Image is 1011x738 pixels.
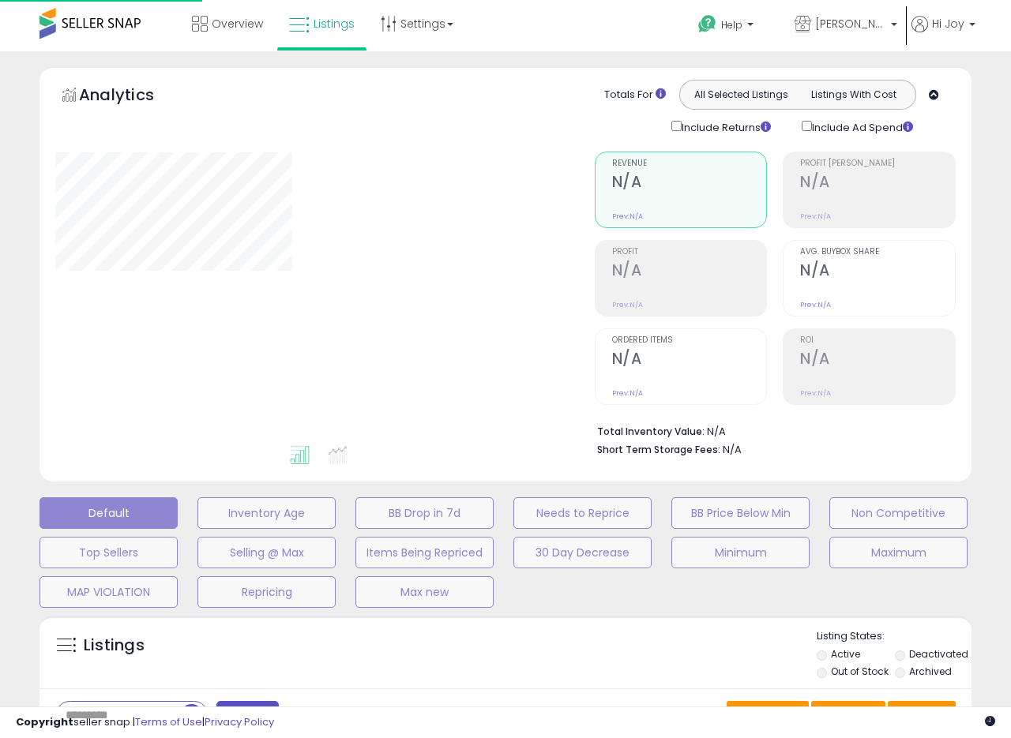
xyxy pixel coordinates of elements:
span: Overview [212,16,263,32]
div: seller snap | | [16,715,274,730]
small: Prev: N/A [800,300,831,309]
span: Revenue [612,159,767,168]
b: Short Term Storage Fees: [597,443,720,456]
b: Total Inventory Value: [597,425,705,438]
div: Include Ad Spend [790,118,938,136]
button: Default [39,497,178,529]
a: Hi Joy [911,16,975,51]
button: 30 Day Decrease [513,537,652,568]
small: Prev: N/A [800,388,831,398]
span: N/A [723,442,742,457]
button: Repricing [197,576,336,608]
strong: Copyright [16,714,73,729]
small: Prev: N/A [612,212,643,221]
h2: N/A [800,173,955,194]
button: Listings With Cost [797,84,911,105]
span: Listings [314,16,355,32]
small: Prev: N/A [800,212,831,221]
h2: N/A [800,350,955,371]
button: All Selected Listings [684,84,798,105]
button: Top Sellers [39,537,178,568]
i: Get Help [697,14,717,34]
button: Minimum [671,537,810,568]
span: Avg. Buybox Share [800,248,955,257]
span: ROI [800,336,955,345]
h2: N/A [612,261,767,283]
h2: N/A [800,261,955,283]
button: Needs to Reprice [513,497,652,529]
div: Include Returns [660,118,790,136]
button: Items Being Repriced [355,537,494,568]
small: Prev: N/A [612,300,643,309]
a: Help [686,2,780,51]
div: Totals For [604,88,666,103]
button: Inventory Age [197,497,336,529]
span: Help [721,18,742,32]
span: Profit [PERSON_NAME] [800,159,955,168]
button: Maximum [829,537,968,568]
button: Non Competitive [829,497,968,529]
h2: N/A [612,173,767,194]
button: BB Drop in 7d [355,497,494,529]
h2: N/A [612,350,767,371]
span: Hi Joy [932,16,964,32]
button: Max new [355,576,494,608]
small: Prev: N/A [612,388,643,398]
span: Ordered Items [612,336,767,345]
button: MAP VIOLATION [39,576,178,608]
button: BB Price Below Min [671,497,810,529]
span: [PERSON_NAME] [GEOGRAPHIC_DATA] [815,16,886,32]
button: Selling @ Max [197,537,336,568]
h5: Analytics [79,84,185,110]
li: N/A [597,421,945,440]
span: Profit [612,248,767,257]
